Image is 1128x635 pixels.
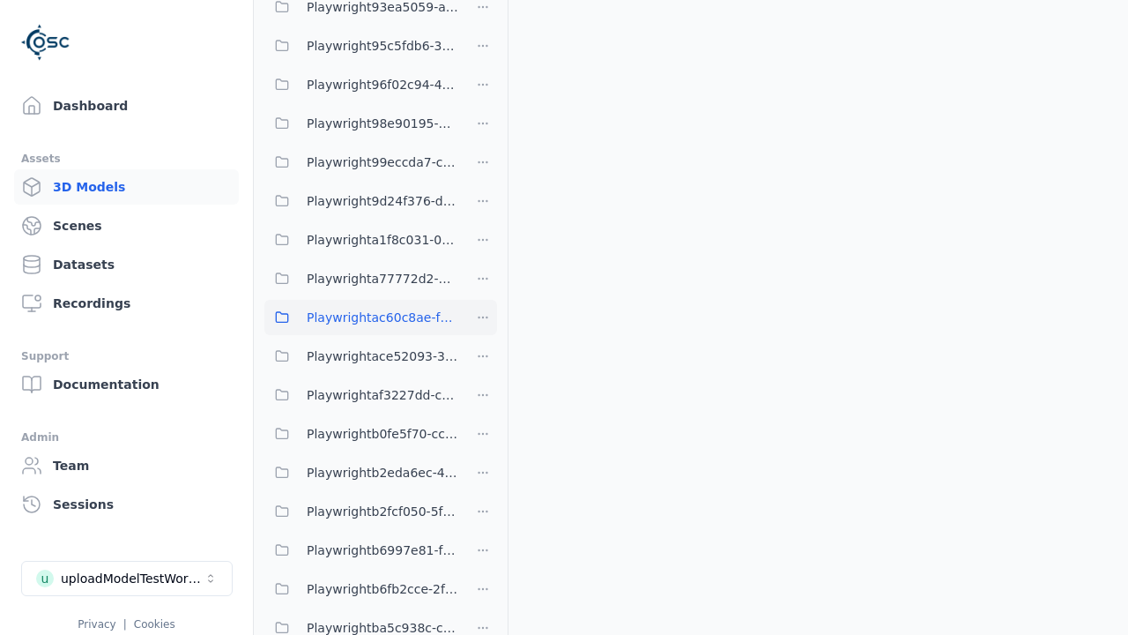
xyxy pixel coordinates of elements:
[21,427,232,448] div: Admin
[134,618,175,631] a: Cookies
[78,618,115,631] a: Privacy
[14,247,239,282] a: Datasets
[264,106,458,141] button: Playwright98e90195-7061-40f6-9e8b-320572bf3d38
[264,67,458,102] button: Playwright96f02c94-4b2e-4cde-b100-300118bbc37c
[264,183,458,219] button: Playwright9d24f376-ddb6-4acc-82f7-be3e2236439b
[307,346,458,367] span: Playwrightace52093-38c3-4681-b5f0-14281ff036c7
[307,307,458,328] span: Playwrightac60c8ae-fedf-4f3d-8f5e-ab3e0fcd6209
[21,561,233,596] button: Select a workspace
[14,367,239,402] a: Documentation
[14,487,239,522] a: Sessions
[307,35,458,56] span: Playwright95c5fdb6-3152-4858-b456-48f31a8a1a3d
[21,18,70,67] img: Logo
[123,618,127,631] span: |
[264,533,458,568] button: Playwrightb6997e81-f190-4aae-967b-bbe7a6fe5082
[264,339,458,374] button: Playwrightace52093-38c3-4681-b5f0-14281ff036c7
[307,268,458,289] span: Playwrighta77772d2-4ee6-4832-a842-8c7f4d50daca
[264,261,458,296] button: Playwrighta77772d2-4ee6-4832-a842-8c7f4d50daca
[307,501,458,522] span: Playwrightb2fcf050-5f27-47cb-87c2-faf00259dd62
[36,570,54,587] div: u
[14,88,239,123] a: Dashboard
[307,579,458,600] span: Playwrightb6fb2cce-2fc0-40a2-88ca-10c5540021a7
[307,423,458,444] span: Playwrightb0fe5f70-ccc0-4d2c-94ef-3e75dca822a9
[264,455,458,490] button: Playwrightb2eda6ec-40de-407c-a5c5-49f5bc2d938f
[307,190,458,212] span: Playwright9d24f376-ddb6-4acc-82f7-be3e2236439b
[14,286,239,321] a: Recordings
[264,222,458,258] button: Playwrighta1f8c031-0b56-4dbe-a205-55a24cfb5214
[14,169,239,205] a: 3D Models
[264,28,458,63] button: Playwright95c5fdb6-3152-4858-b456-48f31a8a1a3d
[14,208,239,243] a: Scenes
[307,385,458,406] span: Playwrightaf3227dd-cec8-46a2-ae8b-b3eddda3a63a
[14,448,239,483] a: Team
[307,540,458,561] span: Playwrightb6997e81-f190-4aae-967b-bbe7a6fe5082
[21,148,232,169] div: Assets
[307,74,458,95] span: Playwright96f02c94-4b2e-4cde-b100-300118bbc37c
[307,113,458,134] span: Playwright98e90195-7061-40f6-9e8b-320572bf3d38
[264,571,458,607] button: Playwrightb6fb2cce-2fc0-40a2-88ca-10c5540021a7
[264,494,458,529] button: Playwrightb2fcf050-5f27-47cb-87c2-faf00259dd62
[264,300,458,335] button: Playwrightac60c8ae-fedf-4f3d-8f5e-ab3e0fcd6209
[307,229,458,250] span: Playwrighta1f8c031-0b56-4dbe-a205-55a24cfb5214
[61,570,204,587] div: uploadModelTestWorkspace
[21,346,232,367] div: Support
[307,462,458,483] span: Playwrightb2eda6ec-40de-407c-a5c5-49f5bc2d938f
[264,377,458,413] button: Playwrightaf3227dd-cec8-46a2-ae8b-b3eddda3a63a
[307,152,458,173] span: Playwright99eccda7-cb0a-4e38-9e00-3a40ae80a22c
[264,145,458,180] button: Playwright99eccda7-cb0a-4e38-9e00-3a40ae80a22c
[264,416,458,452] button: Playwrightb0fe5f70-ccc0-4d2c-94ef-3e75dca822a9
